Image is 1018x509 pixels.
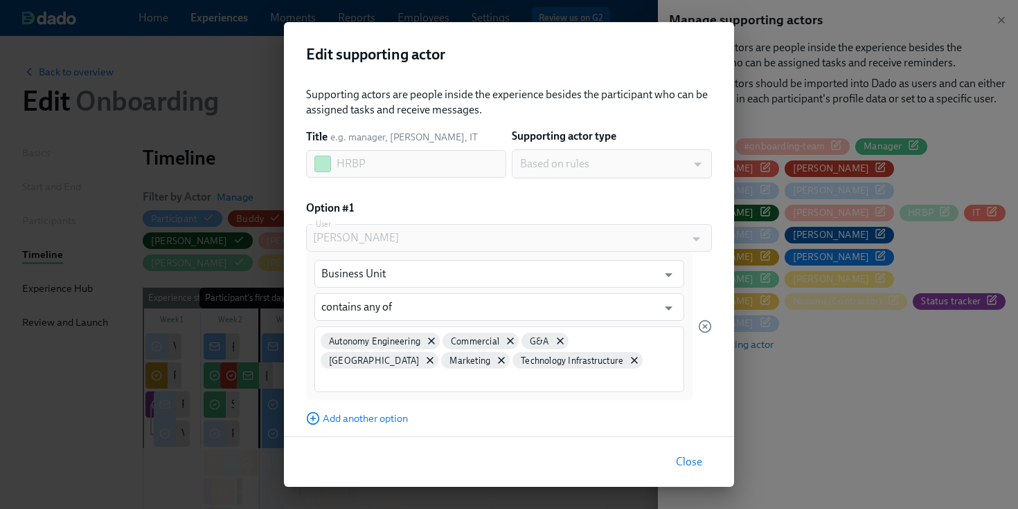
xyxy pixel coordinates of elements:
span: Technology Infrastructure [512,355,632,366]
label: Title [306,129,328,145]
span: G&A [521,336,557,346]
button: Open [658,297,679,319]
span: Autonomy Engineering [321,336,429,346]
button: Add another option [306,411,408,425]
button: Close [666,448,712,476]
strong: Option #1 [306,201,354,216]
div: Technology Infrastructure [512,352,643,369]
span: [GEOGRAPHIC_DATA] [321,355,427,366]
div: Commercial [443,333,519,349]
div: Based on rules [512,149,712,178]
input: Type to search users [313,224,685,252]
div: Marketing [441,352,510,369]
span: Commercial [443,336,508,346]
span: Close [676,455,702,469]
div: Autonomy Engineering [321,333,440,349]
div: [GEOGRAPHIC_DATA] [321,352,438,369]
button: Open [658,264,679,286]
input: Manager [337,150,506,178]
span: e.g. manager, [PERSON_NAME], IT [330,131,478,144]
h2: Edit supporting actor [306,44,712,65]
label: Supporting actor type [512,129,616,144]
span: Marketing [441,355,499,366]
div: Supporting actors are people inside the experience besides the participant who can be assigned ta... [306,87,712,118]
div: G&A [521,333,569,349]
